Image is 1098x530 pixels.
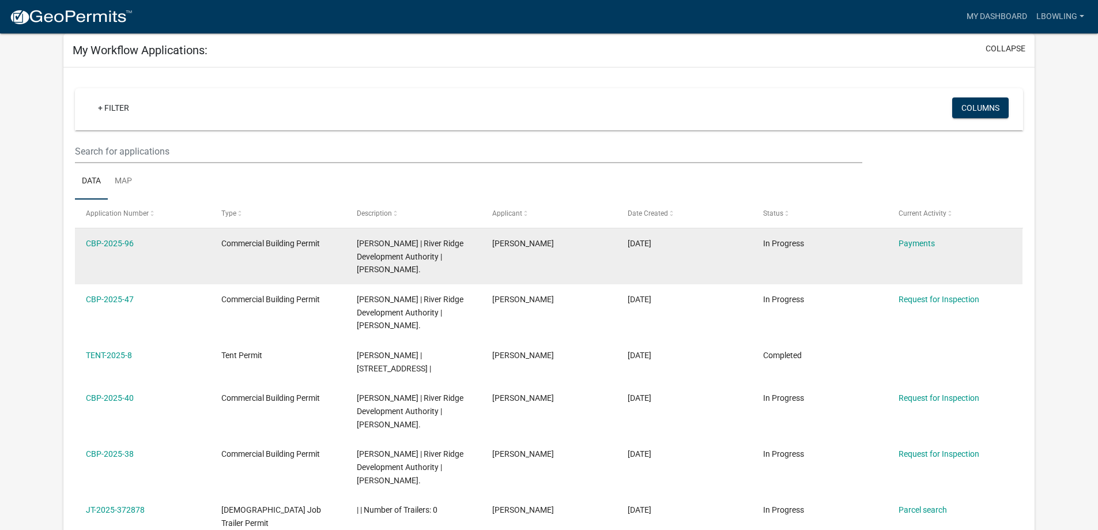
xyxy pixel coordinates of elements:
[763,351,802,360] span: Completed
[221,505,321,528] span: Temporary Job Trailer Permit
[1032,6,1089,28] a: lbowling
[628,351,651,360] span: 04/21/2025
[86,239,134,248] a: CBP-2025-96
[86,393,134,403] a: CBP-2025-40
[962,6,1032,28] a: My Dashboard
[763,209,783,217] span: Status
[628,209,668,217] span: Date Created
[357,351,431,373] span: Lester Bowling | 600 International Dr |
[899,209,946,217] span: Current Activity
[357,449,463,485] span: James McKenzie | River Ridge Development Authority | PAUL GARRETT AVE.
[492,505,554,514] span: Lester Bowling
[628,295,651,304] span: 04/22/2025
[357,295,463,330] span: James McKenzie | River Ridge Development Authority | PAUL GARRETT AVE.
[86,449,134,458] a: CBP-2025-38
[481,200,617,227] datatable-header-cell: Applicant
[763,505,804,514] span: In Progress
[73,43,207,57] h5: My Workflow Applications:
[86,505,145,514] a: JT-2025-372878
[492,351,554,360] span: Lester Bowling
[357,209,392,217] span: Description
[357,239,463,275] span: James McKenzie | River Ridge Development Authority | PAUL GARRETT AVE.
[221,239,320,248] span: Commercial Building Permit
[899,449,979,458] a: Request for Inspection
[952,97,1009,118] button: Columns
[492,239,554,248] span: Lester Bowling
[75,163,108,200] a: Data
[763,449,804,458] span: In Progress
[628,393,651,403] span: 04/02/2025
[628,505,651,514] span: 02/05/2025
[763,295,804,304] span: In Progress
[75,200,210,227] datatable-header-cell: Application Number
[86,295,134,304] a: CBP-2025-47
[89,97,138,118] a: + Filter
[899,505,947,514] a: Parcel search
[86,351,132,360] a: TENT-2025-8
[492,393,554,403] span: Lester Bowling
[492,449,554,458] span: Lester Bowling
[221,295,320,304] span: Commercial Building Permit
[628,449,651,458] span: 03/26/2025
[628,239,651,248] span: 08/28/2025
[899,393,979,403] a: Request for Inspection
[75,140,862,163] input: Search for applications
[210,200,346,227] datatable-header-cell: Type
[357,393,463,429] span: James McKenzie | River Ridge Development Authority | PAUL GARRETT AVE.
[986,43,1025,55] button: collapse
[108,163,139,200] a: Map
[763,393,804,403] span: In Progress
[346,200,481,227] datatable-header-cell: Description
[221,209,236,217] span: Type
[221,351,262,360] span: Tent Permit
[357,505,437,514] span: | | Number of Trailers: 0
[492,209,522,217] span: Applicant
[86,209,149,217] span: Application Number
[899,239,935,248] a: Payments
[492,295,554,304] span: Lester Bowling
[763,239,804,248] span: In Progress
[221,449,320,458] span: Commercial Building Permit
[887,200,1022,227] datatable-header-cell: Current Activity
[221,393,320,403] span: Commercial Building Permit
[899,295,979,304] a: Request for Inspection
[617,200,752,227] datatable-header-cell: Date Created
[752,200,887,227] datatable-header-cell: Status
